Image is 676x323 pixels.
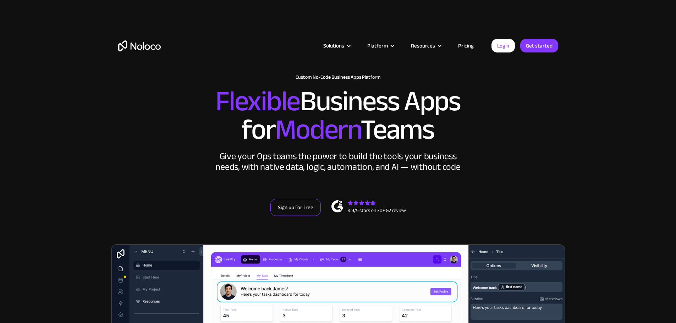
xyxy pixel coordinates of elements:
a: Get started [520,39,558,52]
div: Give your Ops teams the power to build the tools your business needs, with native data, logic, au... [214,151,462,172]
div: Solutions [323,41,344,50]
a: Login [491,39,515,52]
span: Flexible [215,75,300,128]
div: Platform [367,41,388,50]
h2: Business Apps for Teams [118,87,558,144]
div: Solutions [314,41,358,50]
div: Resources [402,41,449,50]
a: home [118,40,161,51]
div: Platform [358,41,402,50]
a: Pricing [449,41,483,50]
a: Sign up for free [270,199,321,216]
div: Resources [411,41,435,50]
span: Modern [275,103,361,156]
